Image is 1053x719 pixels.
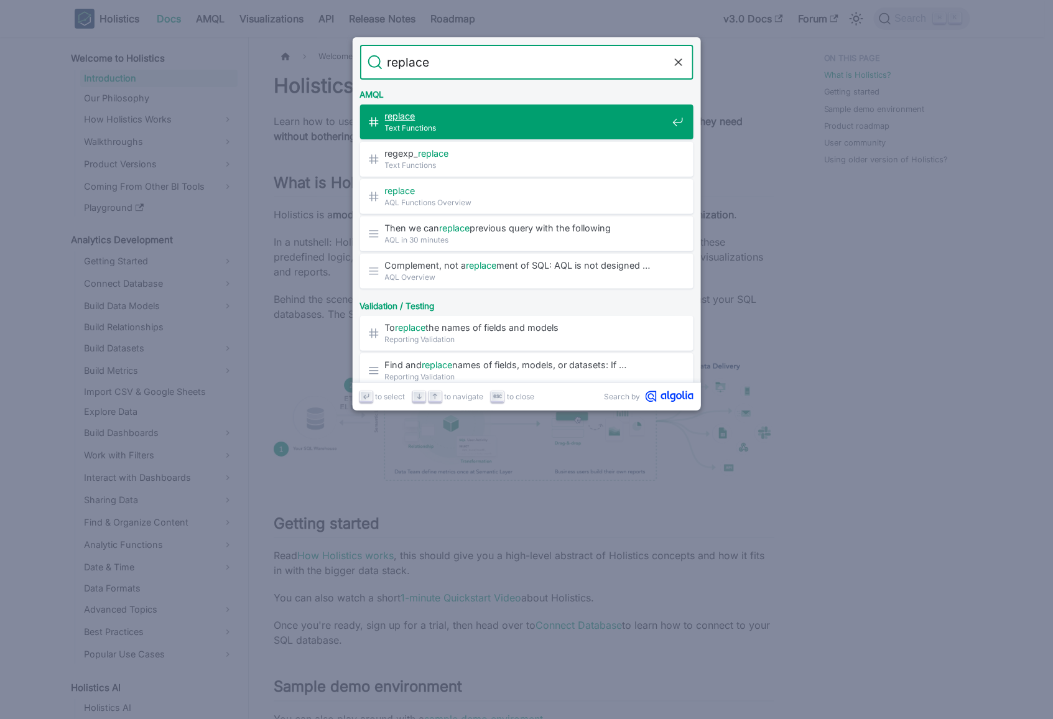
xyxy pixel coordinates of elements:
[385,359,667,371] span: Find and names of fields, models, or datasets: If …
[360,104,693,139] a: replace​Text Functions
[419,148,449,159] mark: replace
[385,322,667,333] span: To the names of fields and models​
[385,333,667,345] span: Reporting Validation
[360,216,693,251] a: Then we canreplaceprevious query with the followingAQL in 30 minutes
[430,392,440,401] svg: Arrow up
[385,234,667,246] span: AQL in 30 minutes
[385,111,415,121] mark: replace
[383,45,671,80] input: Search docs
[671,55,686,70] button: Clear the query
[466,260,497,271] mark: replace
[605,391,693,402] a: Search byAlgolia
[385,371,667,383] span: Reporting Validation
[422,359,453,370] mark: replace
[360,353,693,388] a: Find andreplacenames of fields, models, or datasets: If …Reporting Validation
[360,142,693,177] a: regexp_replace​Text Functions
[360,254,693,289] a: Complement, not areplacement of SQL: AQL is not designed …AQL Overview
[385,159,667,171] span: Text Functions
[440,223,470,233] mark: replace
[358,80,696,104] div: AMQL
[396,322,426,333] mark: replace
[385,185,415,196] mark: replace
[385,122,667,134] span: Text Functions
[415,392,424,401] svg: Arrow down
[360,179,693,214] a: replaceAQL Functions Overview
[385,222,667,234] span: Then we can previous query with the following
[385,271,667,283] span: AQL Overview
[385,110,667,122] span: ​
[360,316,693,351] a: Toreplacethe names of fields and models​Reporting Validation
[385,147,667,159] span: regexp_ ​
[358,291,696,316] div: Validation / Testing
[376,391,406,402] span: to select
[493,392,503,401] svg: Escape key
[361,392,371,401] svg: Enter key
[508,391,535,402] span: to close
[605,391,641,402] span: Search by
[445,391,484,402] span: to navigate
[646,391,693,402] svg: Algolia
[385,197,667,208] span: AQL Functions Overview
[385,259,667,271] span: Complement, not a ment of SQL: AQL is not designed …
